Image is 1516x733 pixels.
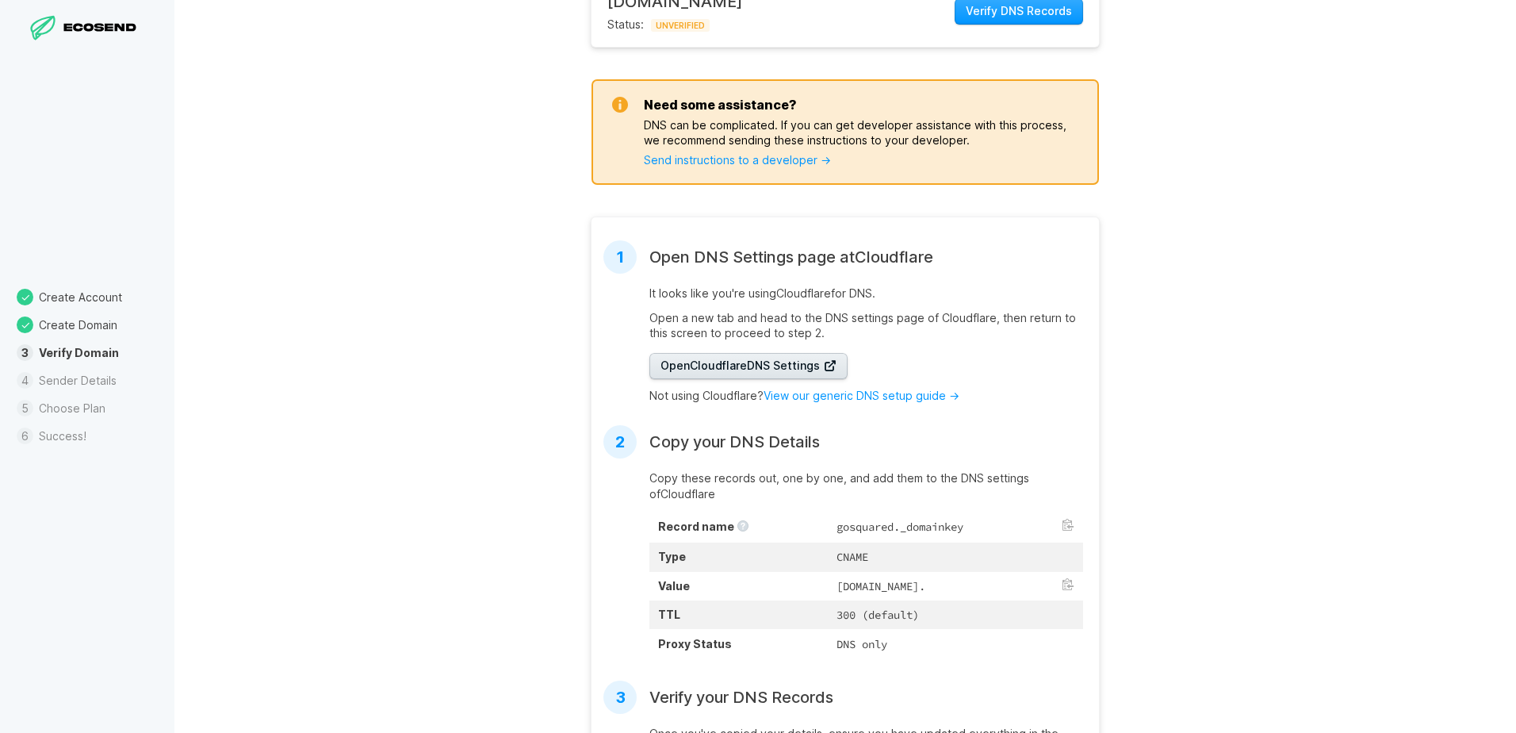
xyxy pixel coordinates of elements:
h3: Need some assistance? [644,97,797,113]
p: Not using Cloudflare? [649,388,1083,404]
td: [DOMAIN_NAME]. [828,572,1083,601]
a: Send instructions to a developer → [644,153,831,167]
span: Open Cloudflare DNS Settings [660,358,836,374]
th: Proxy Status [649,629,828,658]
h2: Copy your DNS Details [649,432,820,451]
a: OpenCloudflareDNS Settings [649,353,848,379]
h2: Open DNS Settings page at Cloudflare [649,248,933,267]
p: It looks like you're using Cloudflare for DNS. [649,286,1083,301]
p: Open a new tab and head to the DNS settings page of Cloudflare , then return to this screen to pr... [649,310,1083,341]
th: Type [649,543,828,571]
td: DNS only [828,629,1083,658]
span: UNVERIFIED [651,19,710,32]
td: 300 (default) [828,601,1083,629]
span: Verify DNS Records [966,3,1072,19]
th: Record name [649,512,828,543]
td: CNAME [828,543,1083,571]
th: TTL [649,601,828,629]
p: Copy these records out, one by one, and add them to the DNS settings of Cloudflare [649,470,1083,501]
th: Value [649,572,828,601]
a: View our generic DNS setup guide → [764,389,959,402]
h2: Verify your DNS Records [649,688,833,707]
p: DNS can be complicated. If you can get developer assistance with this process, we recommend sendi... [644,118,1083,147]
td: gosquared._domainkey [828,512,1083,543]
